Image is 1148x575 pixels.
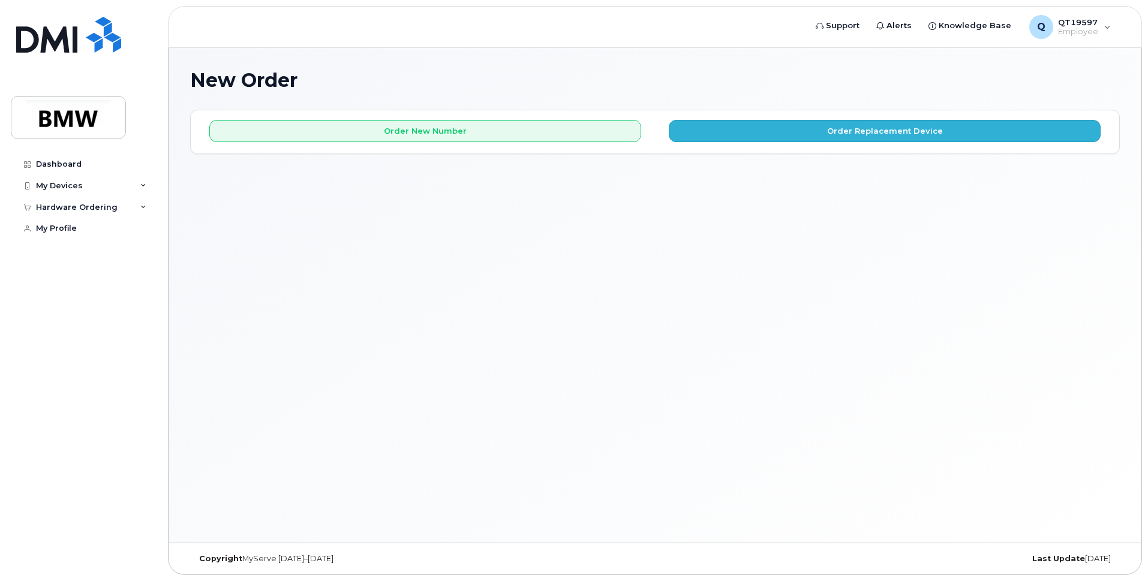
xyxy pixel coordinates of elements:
[669,120,1101,142] button: Order Replacement Device
[1096,523,1139,566] iframe: Messenger Launcher
[190,70,1120,91] h1: New Order
[190,554,500,564] div: MyServe [DATE]–[DATE]
[209,120,641,142] button: Order New Number
[810,554,1120,564] div: [DATE]
[1032,554,1085,563] strong: Last Update
[199,554,242,563] strong: Copyright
